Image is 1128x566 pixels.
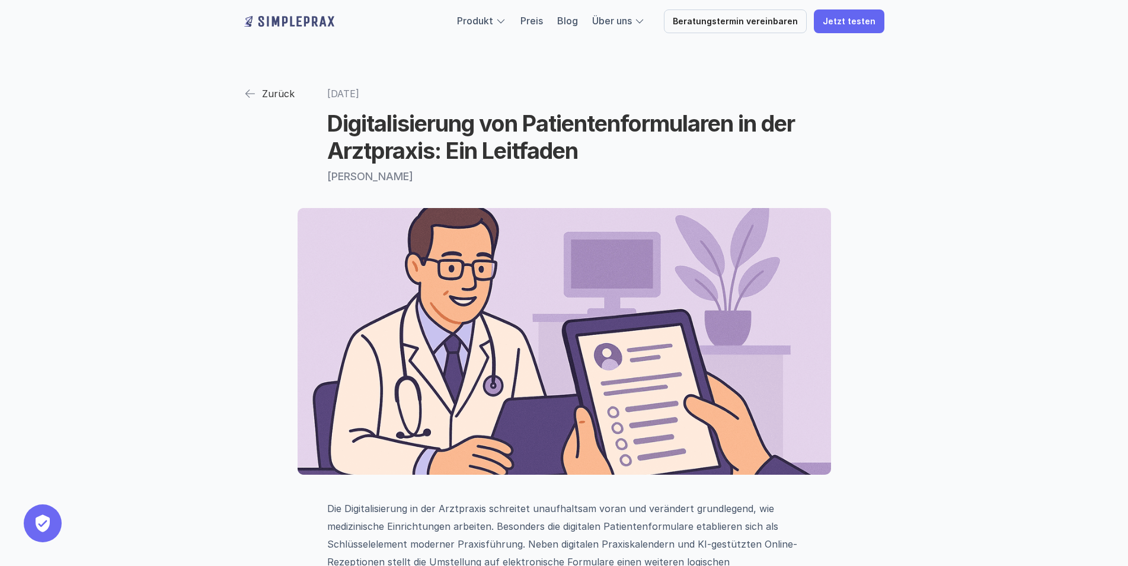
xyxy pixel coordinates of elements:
p: Zurück [262,85,295,103]
p: Jetzt testen [823,17,875,27]
a: Produkt [457,15,493,27]
a: Jetzt testen [814,9,884,33]
p: Beratungstermin vereinbaren [673,17,798,27]
h1: Digitalisierung von Patientenformularen in der Arztpraxis: Ein Leitfaden [327,110,801,164]
a: Über uns [592,15,632,27]
a: Blog [557,15,578,27]
a: Preis [520,15,543,27]
p: [DATE] [327,83,801,104]
a: Beratungstermin vereinbaren [664,9,807,33]
a: Zurück [244,83,295,104]
p: [PERSON_NAME] [327,170,801,183]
